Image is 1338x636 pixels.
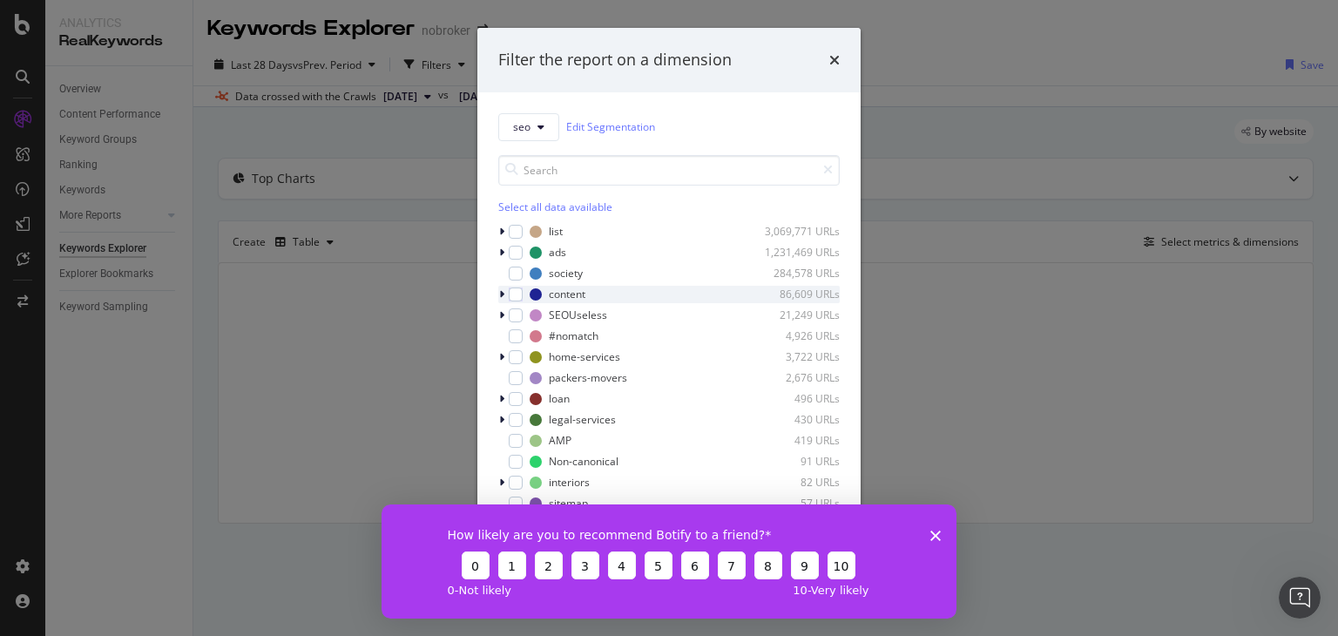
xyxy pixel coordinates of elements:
[549,224,563,239] div: list
[754,308,840,322] div: 21,249 URLs
[754,370,840,385] div: 2,676 URLs
[754,245,840,260] div: 1,231,469 URLs
[513,119,530,134] span: seo
[477,28,861,608] div: modal
[549,391,570,406] div: loan
[549,496,588,511] div: sitemap
[498,155,840,186] input: Search
[829,49,840,71] div: times
[549,287,585,301] div: content
[549,328,598,343] div: #nomatch
[549,433,571,448] div: AMP
[549,266,583,281] div: society
[754,391,840,406] div: 496 URLs
[754,349,840,364] div: 3,722 URLs
[754,454,840,469] div: 91 URLs
[754,328,840,343] div: 4,926 URLs
[498,49,732,71] div: Filter the report on a dimension
[754,475,840,490] div: 82 URLs
[549,454,618,469] div: Non-canonical
[1279,577,1321,619] iframe: Intercom live chat
[754,412,840,427] div: 430 URLs
[754,287,840,301] div: 86,609 URLs
[549,412,616,427] div: legal-services
[754,433,840,448] div: 419 URLs
[498,113,559,141] button: seo
[549,370,627,385] div: packers-movers
[754,224,840,239] div: 3,069,771 URLs
[382,504,956,619] iframe: Survey from Botify
[498,200,840,214] div: Select all data available
[549,245,566,260] div: ads
[754,266,840,281] div: 284,578 URLs
[549,349,620,364] div: home-services
[754,496,840,511] div: 57 URLs
[549,475,590,490] div: interiors
[566,118,655,136] a: Edit Segmentation
[549,308,607,322] div: SEOUseless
